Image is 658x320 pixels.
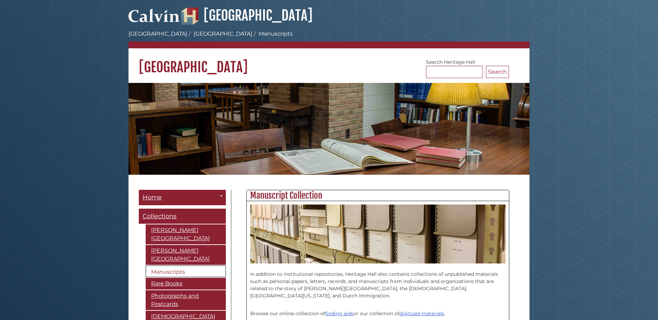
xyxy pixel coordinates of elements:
p: Browse our online collection of or our collection of . [250,303,505,317]
a: [GEOGRAPHIC_DATA] [181,7,313,24]
a: [GEOGRAPHIC_DATA] [129,30,187,37]
nav: breadcrumb [129,30,529,48]
a: [PERSON_NAME][GEOGRAPHIC_DATA] [146,224,226,244]
a: [GEOGRAPHIC_DATA] [194,30,252,37]
li: Manuscripts [252,30,293,38]
a: Home [139,190,226,205]
img: Calvin [129,5,180,25]
p: In addition to institutional repositories, Heritage Hall also contains collections of unpublished... [250,263,505,299]
a: digitized materials [399,310,444,317]
a: Collections [139,209,226,224]
a: finding aids [325,310,353,317]
img: Hekman Library Logo [181,8,198,25]
a: Rare Books [146,278,226,290]
a: Photographs and Postcards [146,290,226,310]
a: Calvin University [129,16,180,22]
h1: [GEOGRAPHIC_DATA] [129,48,529,76]
span: Collections [143,212,176,220]
h2: Manuscript Collection [247,190,509,201]
a: [PERSON_NAME][GEOGRAPHIC_DATA] [146,245,226,265]
button: Search [486,66,509,78]
span: Home [143,194,162,201]
img: Heritage Hall Manuscript Collection boxes [250,205,505,263]
a: Manuscripts [146,266,226,277]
